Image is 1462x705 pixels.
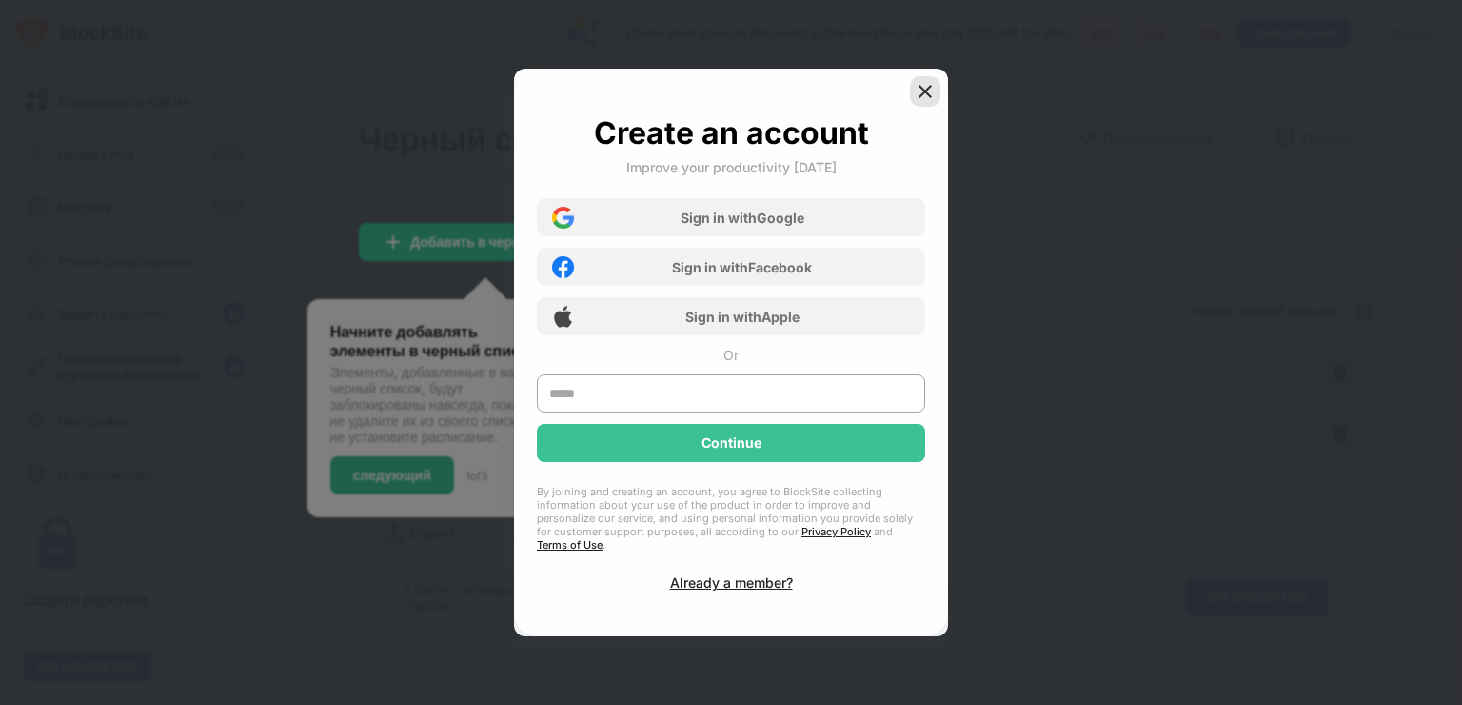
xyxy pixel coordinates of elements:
div: Already a member? [670,574,793,591]
img: apple-icon.png [552,306,574,328]
img: google-icon.png [552,207,574,229]
div: Create an account [594,114,869,151]
div: Improve your productivity [DATE] [626,159,837,175]
div: Sign in with Facebook [672,259,812,275]
a: Privacy Policy [801,525,871,538]
div: Sign in with Google [681,210,804,226]
div: Or [723,347,739,363]
img: facebook-icon.png [552,256,574,278]
div: By joining and creating an account, you agree to BlockSite collecting information about your use ... [537,485,925,552]
div: Sign in with Apple [685,309,800,325]
a: Terms of Use [537,538,603,552]
div: Continue [701,435,761,451]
